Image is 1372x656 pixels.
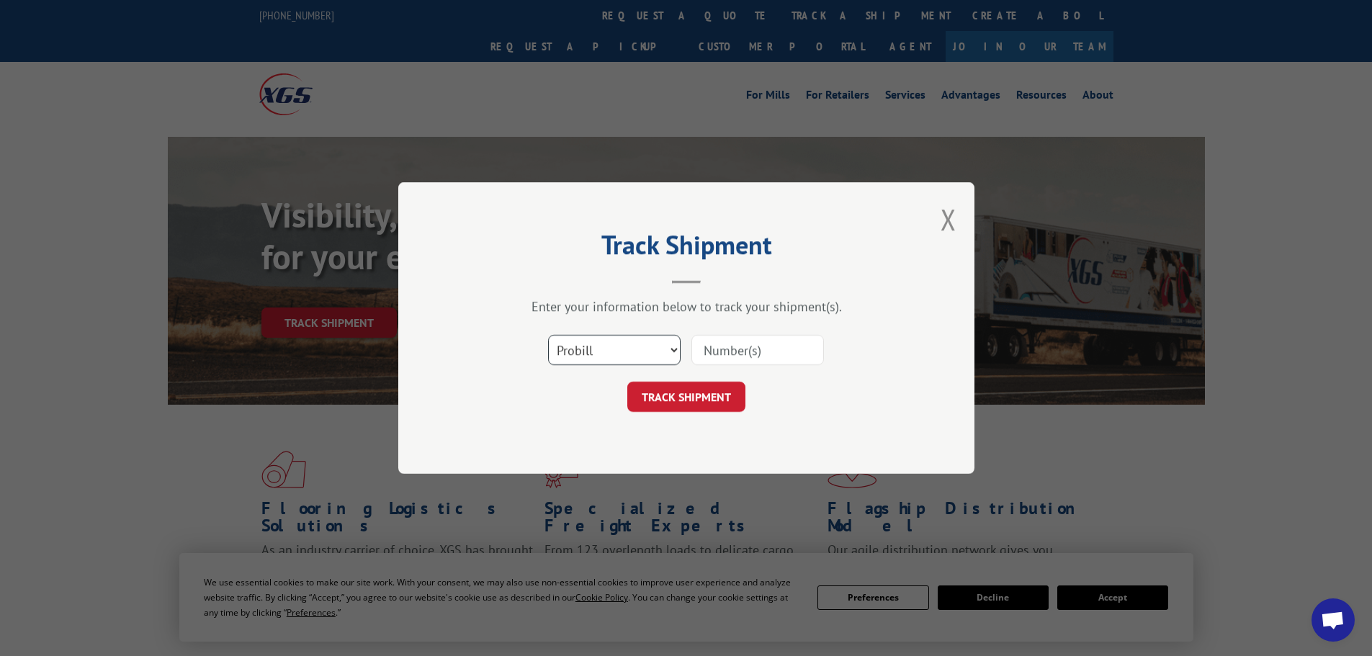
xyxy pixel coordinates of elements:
[1312,598,1355,642] div: Open chat
[627,382,745,412] button: TRACK SHIPMENT
[470,235,902,262] h2: Track Shipment
[470,298,902,315] div: Enter your information below to track your shipment(s).
[691,335,824,365] input: Number(s)
[941,200,956,238] button: Close modal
